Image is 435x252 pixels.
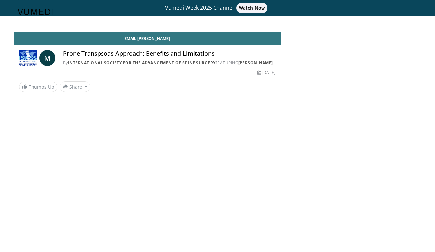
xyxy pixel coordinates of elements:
a: M [39,50,55,66]
img: International Society for the Advancement of Spine Surgery [19,50,37,66]
img: VuMedi Logo [18,9,53,15]
button: Share [60,81,90,92]
a: Email [PERSON_NAME] [14,32,281,45]
a: [PERSON_NAME] [238,60,273,66]
a: Thumbs Up [19,82,57,92]
h4: Prone Transpsoas Approach: Benefits and Limitations [63,50,275,57]
div: By FEATURING [63,60,275,66]
div: [DATE] [257,70,275,76]
a: International Society for the Advancement of Spine Surgery [68,60,216,66]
